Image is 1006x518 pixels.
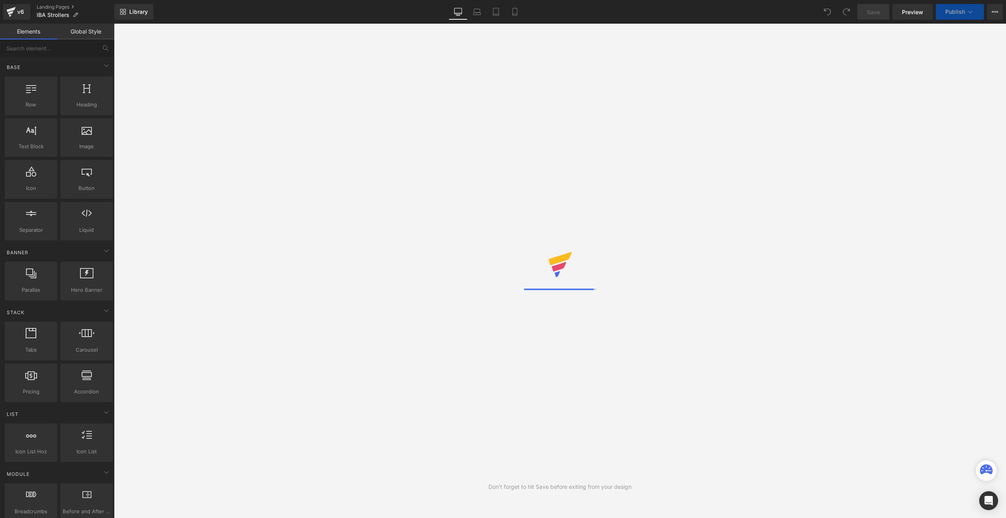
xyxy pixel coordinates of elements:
[867,8,880,16] span: Save
[7,226,55,234] span: Separator
[486,4,505,20] a: Tablet
[63,388,110,396] span: Accordion
[63,447,110,456] span: Icon List
[6,63,21,71] span: Base
[7,346,55,354] span: Tabs
[7,142,55,151] span: Text Block
[3,4,30,20] a: v6
[936,4,984,20] button: Publish
[114,4,153,20] a: New Library
[37,12,69,18] span: IBA Strollers
[945,9,965,15] span: Publish
[488,483,632,491] div: Don't forget to hit Save before exiting from your design
[468,4,486,20] a: Laptop
[505,4,524,20] a: Mobile
[902,8,923,16] span: Preview
[6,470,30,478] span: Module
[6,249,29,256] span: Banner
[63,142,110,151] span: Image
[6,410,19,418] span: List
[63,101,110,109] span: Heading
[63,346,110,354] span: Carousel
[63,507,110,516] span: Before and After Images
[987,4,1003,20] button: More
[7,286,55,294] span: Parallax
[7,184,55,192] span: Icon
[63,184,110,192] span: Button
[63,286,110,294] span: Hero Banner
[838,4,854,20] button: Redo
[37,4,114,10] a: Landing Pages
[16,7,26,17] div: v6
[820,4,835,20] button: Undo
[7,447,55,456] span: Icon List Hoz
[892,4,933,20] a: Preview
[449,4,468,20] a: Desktop
[129,8,148,15] span: Library
[979,491,998,510] div: Open Intercom Messenger
[57,24,114,39] a: Global Style
[6,309,25,316] span: Stack
[63,226,110,234] span: Liquid
[7,388,55,396] span: Pricing
[7,507,55,516] span: Breadcrumbs
[7,101,55,109] span: Row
